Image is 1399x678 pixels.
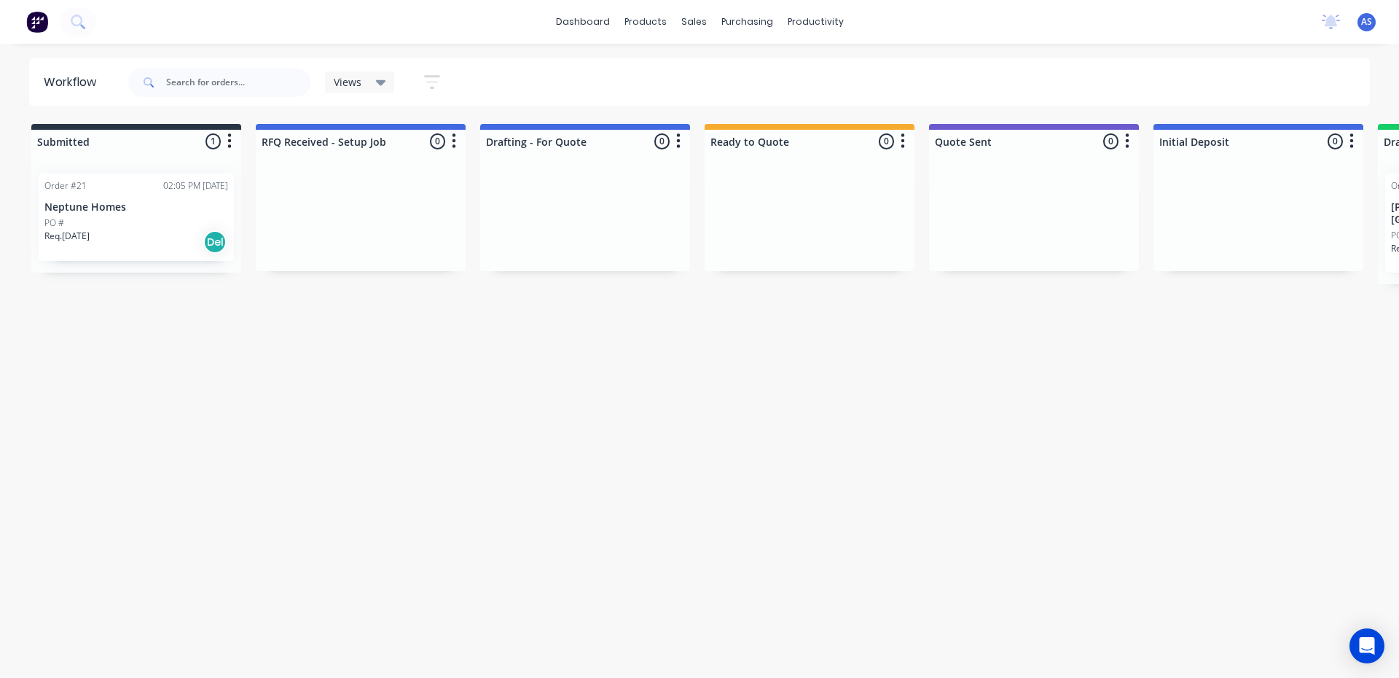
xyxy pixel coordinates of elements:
p: Req. [DATE] [44,230,90,243]
div: purchasing [714,11,780,33]
p: Neptune Homes [44,201,228,214]
div: 02:05 PM [DATE] [163,179,228,192]
div: Order #21 [44,179,87,192]
a: dashboard [549,11,617,33]
div: Order #2102:05 PM [DATE]Neptune HomesPO #Req.[DATE]Del [39,174,234,261]
span: Views [334,74,361,90]
div: products [617,11,674,33]
div: Workflow [44,74,103,91]
div: Del [203,230,227,254]
img: Factory [26,11,48,33]
span: AS [1361,15,1372,28]
div: productivity [780,11,851,33]
p: PO # [44,217,64,230]
div: Open Intercom Messenger [1349,628,1384,663]
div: sales [674,11,714,33]
input: Search for orders... [166,68,310,97]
